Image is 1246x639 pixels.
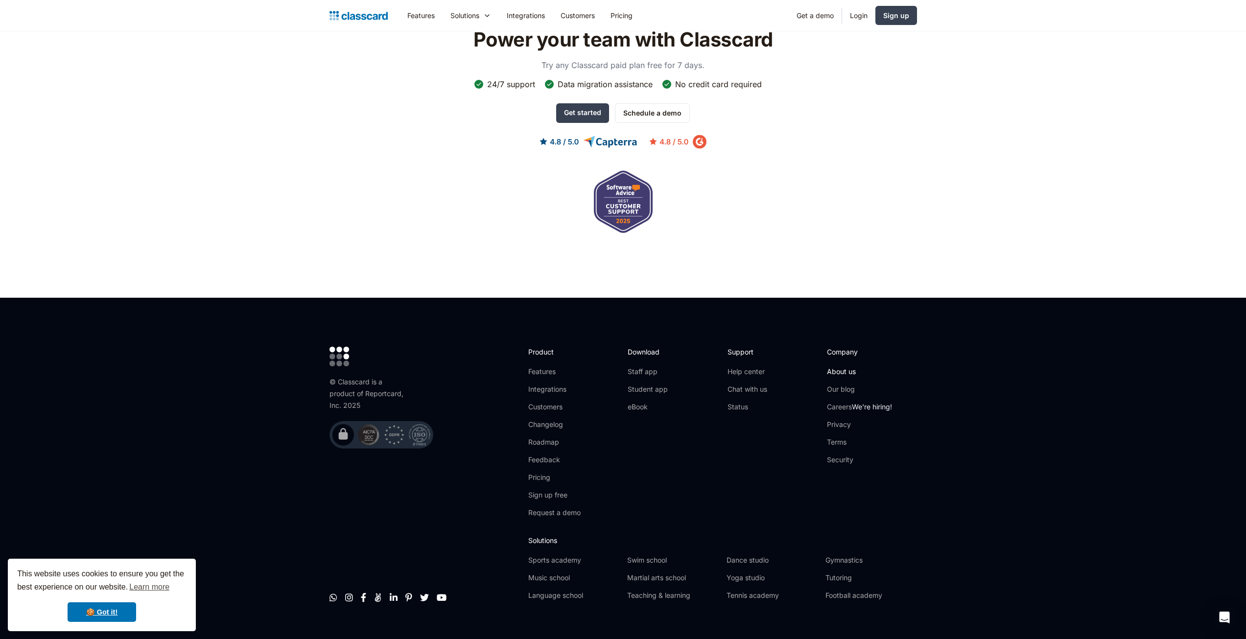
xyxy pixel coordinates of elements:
[329,376,408,411] div: © Classcard is a product of Reportcard, Inc. 2025
[528,555,619,565] a: Sports academy
[468,28,778,51] h2: Power your team with Classcard
[628,384,668,394] a: Student app
[727,555,818,565] a: Dance studio
[450,10,479,21] div: Solutions
[405,592,412,602] a: 
[528,473,581,482] a: Pricing
[556,103,609,123] a: Get started
[827,367,892,377] a: About us
[329,592,337,602] a: 
[827,437,892,447] a: Terms
[852,402,892,411] span: We're hiring!
[615,103,690,123] a: Schedule a demo
[528,591,619,600] a: Language school
[875,6,917,25] a: Sign up
[627,573,718,583] a: Martial arts school
[825,573,917,583] a: Tutoring
[528,347,581,357] h2: Product
[528,490,581,500] a: Sign up free
[553,4,603,26] a: Customers
[628,347,668,357] h2: Download
[603,4,640,26] a: Pricing
[528,402,581,412] a: Customers
[390,592,398,602] a: 
[528,367,581,377] a: Features
[443,4,499,26] div: Solutions
[487,79,535,90] div: 24/7 support
[627,591,718,600] a: Teaching & learning
[528,384,581,394] a: Integrations
[675,79,762,90] div: No credit card required
[528,573,619,583] a: Music school
[528,420,581,429] a: Changelog
[68,602,136,622] a: dismiss cookie message
[528,535,917,545] h2: Solutions
[728,367,767,377] a: Help center
[728,347,767,357] h2: Support
[728,402,767,412] a: Status
[400,4,443,26] a: Features
[374,592,382,602] a: 
[525,59,721,71] p: Try any Classcard paid plan free for 7 days.
[345,592,353,602] a: 
[827,402,892,412] a: CareersWe're hiring!
[17,568,187,594] span: This website uses cookies to ensure you get the best experience on our website.
[727,591,818,600] a: Tennis academy
[499,4,553,26] a: Integrations
[528,508,581,518] a: Request a demo
[128,580,171,594] a: learn more about cookies
[789,4,842,26] a: Get a demo
[827,420,892,429] a: Privacy
[528,455,581,465] a: Feedback
[825,555,917,565] a: Gymnastics
[827,347,892,357] h2: Company
[825,591,917,600] a: Football academy
[883,10,909,21] div: Sign up
[420,592,429,602] a: 
[558,79,653,90] div: Data migration assistance
[329,9,388,23] a: home
[842,4,875,26] a: Login
[1213,606,1236,629] div: Open Intercom Messenger
[727,573,818,583] a: Yoga studio
[361,592,366,602] a: 
[528,437,581,447] a: Roadmap
[827,384,892,394] a: Our blog
[628,367,668,377] a: Staff app
[437,592,447,602] a: 
[728,384,767,394] a: Chat with us
[628,402,668,412] a: eBook
[627,555,718,565] a: Swim school
[827,455,892,465] a: Security
[8,559,196,631] div: cookieconsent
